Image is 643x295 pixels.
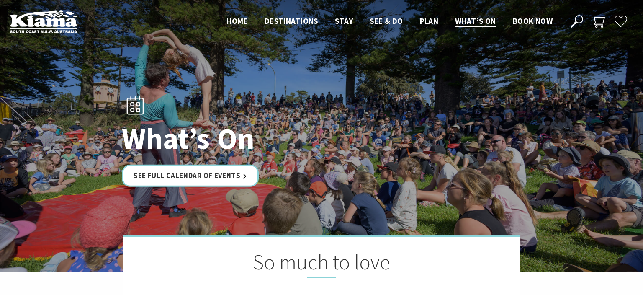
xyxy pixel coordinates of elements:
[122,165,259,187] a: See Full Calendar of Events
[218,15,561,28] nav: Main Menu
[420,16,439,26] span: Plan
[455,16,496,26] span: What’s On
[265,16,318,26] span: Destinations
[335,16,353,26] span: Stay
[165,250,478,278] h2: So much to love
[10,10,77,33] img: Kiama Logo
[513,16,553,26] span: Book now
[226,16,248,26] span: Home
[122,122,358,155] h1: What’s On
[370,16,403,26] span: See & Do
